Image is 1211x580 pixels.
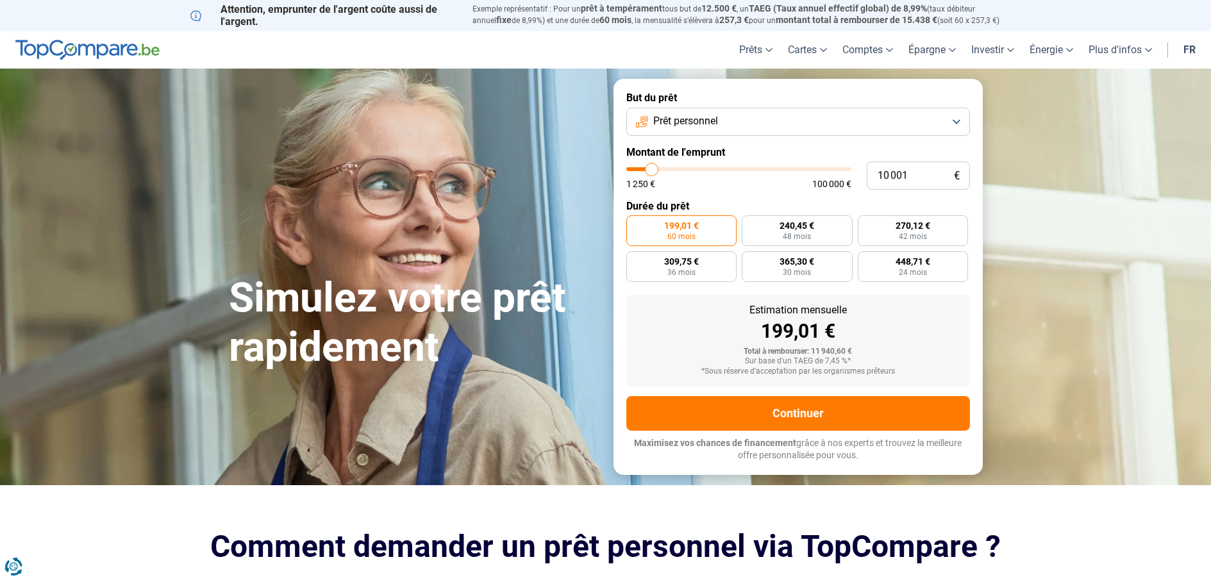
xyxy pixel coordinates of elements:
span: 309,75 € [664,257,699,266]
button: Prêt personnel [626,108,970,136]
a: Cartes [780,31,835,69]
label: But du prêt [626,92,970,104]
span: prêt à tempérament [581,3,662,13]
span: 24 mois [899,269,927,276]
label: Durée du prêt [626,200,970,212]
a: Prêts [731,31,780,69]
span: 1 250 € [626,179,655,188]
span: fixe [496,15,512,25]
label: Montant de l'emprunt [626,146,970,158]
span: TAEG (Taux annuel effectif global) de 8,99% [749,3,927,13]
p: Attention, emprunter de l'argent coûte aussi de l'argent. [190,3,457,28]
span: montant total à rembourser de 15.438 € [776,15,937,25]
span: 36 mois [667,269,696,276]
span: 48 mois [783,233,811,240]
button: Continuer [626,396,970,431]
span: 60 mois [599,15,631,25]
span: 100 000 € [812,179,851,188]
h1: Simulez votre prêt rapidement [229,274,598,372]
a: Énergie [1022,31,1081,69]
p: grâce à nos experts et trouvez la meilleure offre personnalisée pour vous. [626,437,970,462]
span: 30 mois [783,269,811,276]
div: Total à rembourser: 11 940,60 € [637,347,960,356]
span: 365,30 € [780,257,814,266]
div: Estimation mensuelle [637,305,960,315]
span: 240,45 € [780,221,814,230]
span: Maximisez vos chances de financement [634,438,796,448]
a: Épargne [901,31,964,69]
span: 270,12 € [896,221,930,230]
span: 42 mois [899,233,927,240]
img: TopCompare [15,40,160,60]
span: 12.500 € [701,3,737,13]
div: 199,01 € [637,322,960,341]
div: *Sous réserve d'acceptation par les organismes prêteurs [637,367,960,376]
a: Investir [964,31,1022,69]
div: Sur base d'un TAEG de 7,45 %* [637,357,960,366]
span: 60 mois [667,233,696,240]
span: Prêt personnel [653,114,718,128]
span: 199,01 € [664,221,699,230]
span: 448,71 € [896,257,930,266]
p: Exemple représentatif : Pour un tous but de , un (taux débiteur annuel de 8,99%) et une durée de ... [472,3,1021,26]
a: Comptes [835,31,901,69]
span: € [954,170,960,181]
h2: Comment demander un prêt personnel via TopCompare ? [190,529,1021,564]
a: fr [1176,31,1203,69]
a: Plus d'infos [1081,31,1160,69]
span: 257,3 € [719,15,749,25]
